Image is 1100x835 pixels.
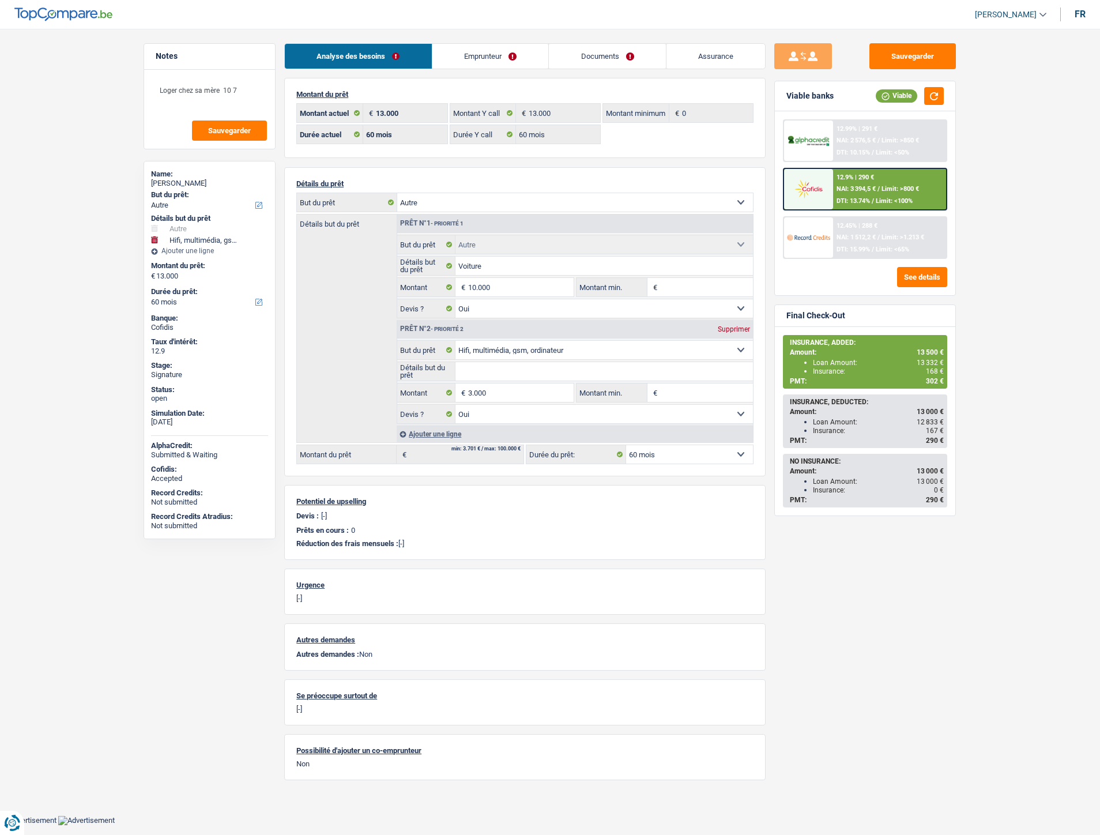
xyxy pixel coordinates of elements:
label: Durée du prêt: [151,287,266,296]
p: Possibilité d'ajouter un co-emprunteur [296,746,754,755]
span: 13 500 € [917,348,944,356]
div: Status: [151,385,268,394]
p: Détails du prêt [296,179,754,188]
div: Cofidis: [151,465,268,474]
label: Montant du prêt: [151,261,266,270]
span: / [877,185,880,193]
label: Montant min. [577,383,647,402]
p: [-] [296,594,754,603]
span: Limit: >800 € [881,185,919,193]
div: 12.99% | 291 € [837,125,877,133]
div: Cofidis [151,323,268,332]
img: AlphaCredit [787,134,830,148]
span: / [877,137,880,144]
div: Loan Amount: [813,477,944,486]
label: Détails but du prêt [397,362,455,381]
a: Analyse des besoins [285,44,432,69]
label: Montant [397,278,455,296]
a: [PERSON_NAME] [966,5,1046,24]
span: € [151,272,155,281]
label: But du prêt: [151,190,266,200]
span: 12 833 € [917,418,944,426]
div: 12.45% | 288 € [837,222,877,230]
p: Potentiel de upselling [296,497,754,506]
label: Montant Y call [450,104,517,122]
p: [-] [321,511,327,520]
span: / [877,234,880,241]
div: Stage: [151,361,268,370]
span: Limit: >850 € [881,137,919,144]
div: PMT: [790,377,944,385]
span: - Priorité 1 [431,220,464,227]
img: Cofidis [787,178,830,200]
div: min: 3.701 € / max: 100.000 € [451,446,521,452]
div: Amount: [790,408,944,416]
div: NO INSURANCE: [790,457,944,465]
span: NAI: 2 576,5 € [837,137,876,144]
span: 167 € [926,427,944,435]
div: 12.9 [151,347,268,356]
p: Urgence [296,581,754,589]
label: Montant minimum [603,104,669,122]
span: DTI: 15.99% [837,246,870,253]
span: - Priorité 2 [431,326,464,332]
div: Signature [151,370,268,379]
span: 0 € [934,486,944,494]
a: Emprunteur [432,44,549,69]
div: PMT: [790,437,944,445]
p: Montant du prêt [296,90,754,99]
span: [PERSON_NAME] [975,10,1037,20]
div: Insurance: [813,427,944,435]
div: fr [1075,9,1086,20]
label: Durée Y call [450,125,517,144]
div: Not submitted [151,521,268,531]
img: TopCompare Logo [14,7,112,21]
div: Amount: [790,348,944,356]
img: Record Credits [787,227,830,248]
div: Viable [876,89,917,102]
div: [PERSON_NAME] [151,179,268,188]
div: Accepted [151,474,268,483]
div: 12.9% | 290 € [837,174,874,181]
span: 13 332 € [917,359,944,367]
div: Not submitted [151,498,268,507]
span: € [397,445,409,464]
div: Record Credits: [151,488,268,498]
span: Limit: <65% [876,246,909,253]
label: Montant du prêt [297,445,397,464]
span: Limit: >1.213 € [881,234,924,241]
div: Taux d'intérêt: [151,337,268,347]
div: Amount: [790,467,944,475]
span: NAI: 3 394,5 € [837,185,876,193]
span: € [363,104,376,122]
div: Supprimer [715,326,753,333]
span: € [516,104,529,122]
span: 168 € [926,367,944,375]
div: [DATE] [151,417,268,427]
span: 13 000 € [917,408,944,416]
p: [-] [296,539,754,548]
button: Sauvegarder [192,121,267,141]
div: Détails but du prêt [151,214,268,223]
span: DTI: 13.74% [837,197,870,205]
img: Advertisement [58,816,115,825]
p: Devis : [296,511,319,520]
button: See details [897,267,947,287]
span: 13 000 € [917,467,944,475]
div: Ajouter une ligne [151,247,268,255]
label: Montant min. [577,278,647,296]
span: € [669,104,682,122]
div: Ajouter une ligne [397,426,753,442]
span: / [872,246,874,253]
span: € [455,278,468,296]
div: Prêt n°1 [397,220,466,227]
button: Sauvegarder [869,43,956,69]
span: DTI: 10.15% [837,149,870,156]
div: Prêt n°2 [397,325,466,333]
span: € [455,383,468,402]
div: Banque: [151,314,268,323]
label: But du prêt [397,341,455,359]
p: Non [296,650,754,659]
span: Limit: <100% [876,197,913,205]
div: AlphaCredit: [151,441,268,450]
